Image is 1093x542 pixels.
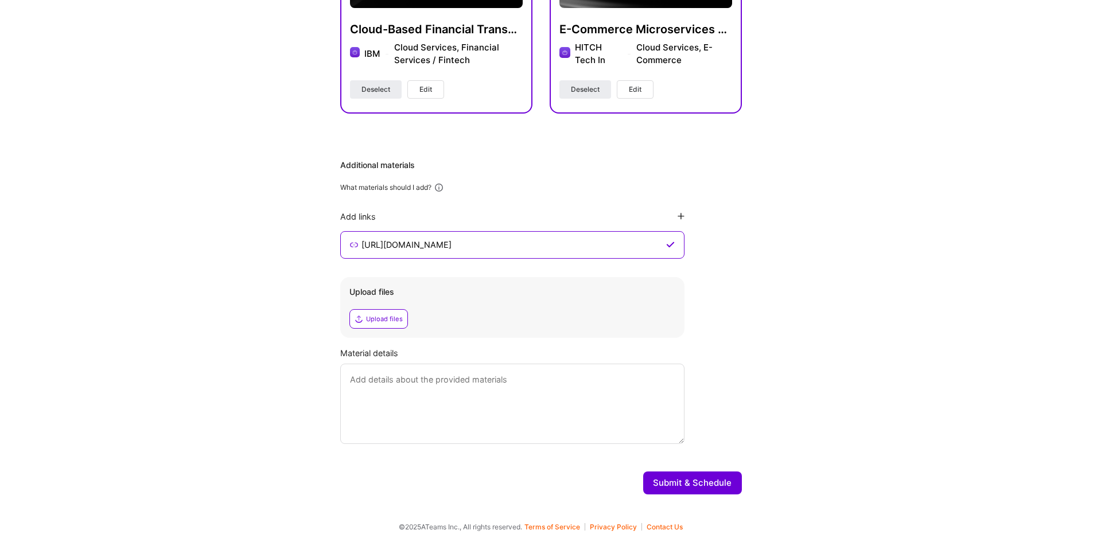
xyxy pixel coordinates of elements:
[617,80,654,99] button: Edit
[399,521,522,533] span: © 2025 ATeams Inc., All rights reserved.
[575,41,732,67] div: HITCH Tech In Cloud Services, E-Commerce
[386,54,388,54] img: divider
[364,41,522,67] div: IBM Cloud Services, Financial Services / Fintech
[366,314,403,323] div: Upload files
[559,80,611,99] button: Deselect
[647,523,683,531] button: Contact Us
[360,238,663,252] input: Enter link
[678,213,684,220] i: icon PlusBlackFlat
[350,80,402,99] button: Deselect
[524,523,585,531] button: Terms of Service
[559,22,732,37] h4: E-Commerce Microservices Development
[629,84,641,95] span: Edit
[559,47,570,58] img: Company logo
[340,211,376,222] div: Add links
[349,286,675,298] div: Upload files
[571,84,600,95] span: Deselect
[340,183,431,192] div: What materials should I add?
[350,47,360,57] img: Company logo
[643,471,742,494] button: Submit & Schedule
[434,182,444,193] i: icon Info
[340,347,742,359] div: Material details
[666,240,675,249] i: icon CheckPurple
[361,84,390,95] span: Deselect
[590,523,642,531] button: Privacy Policy
[350,22,523,37] h4: Cloud-Based Financial Transaction Platform
[355,314,364,323] i: icon Upload2
[628,54,631,54] img: divider
[340,159,742,171] div: Additional materials
[350,240,359,249] i: icon LinkSecondary
[419,84,432,95] span: Edit
[407,80,444,99] button: Edit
